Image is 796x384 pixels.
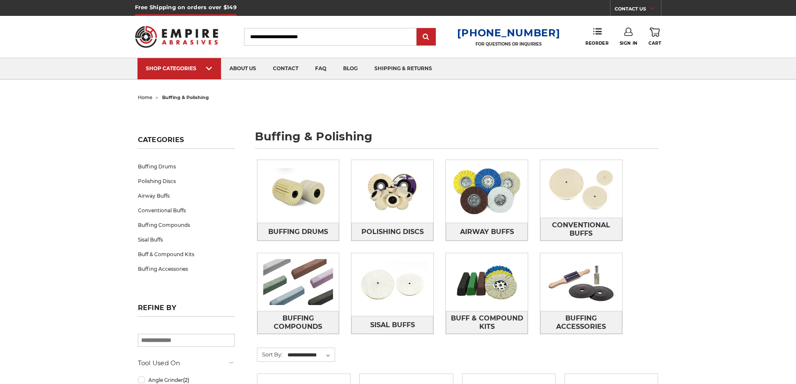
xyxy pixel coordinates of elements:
[138,94,153,100] a: home
[418,29,435,46] input: Submit
[370,318,415,332] span: Sisal Buffs
[446,253,528,311] img: Buff & Compound Kits
[138,188,235,203] a: Airway Buffs
[540,218,622,241] a: Conventional Buffs
[257,348,282,361] label: Sort By:
[615,4,661,16] a: CONTACT US
[146,65,213,71] div: SHOP CATEGORIES
[366,58,440,79] a: shipping & returns
[138,174,235,188] a: Polishing Discs
[460,225,514,239] span: Airway Buffs
[351,256,433,313] img: Sisal Buffs
[351,316,433,334] a: Sisal Buffs
[138,232,235,247] a: Sisal Buffs
[648,41,661,46] span: Cart
[457,41,560,47] p: FOR QUESTIONS OR INQUIRIES
[138,247,235,262] a: Buff & Compound Kits
[351,223,433,241] a: Polishing Discs
[335,58,366,79] a: blog
[138,262,235,276] a: Buffing Accessories
[540,311,622,334] a: Buffing Accessories
[138,218,235,232] a: Buffing Compounds
[585,41,608,46] span: Reorder
[446,223,528,241] a: Airway Buffs
[138,136,235,149] h5: Categories
[162,94,209,100] span: buffing & polishing
[361,225,424,239] span: Polishing Discs
[268,225,328,239] span: Buffing Drums
[135,20,219,53] img: Empire Abrasives
[540,160,622,218] img: Conventional Buffs
[257,223,339,241] a: Buffing Drums
[307,58,335,79] a: faq
[183,377,189,383] span: (2)
[286,349,335,361] select: Sort By:
[138,358,235,368] h5: Tool Used On
[255,131,659,149] h1: buffing & polishing
[257,253,339,311] img: Buffing Compounds
[457,27,560,39] a: [PHONE_NUMBER]
[351,163,433,220] img: Polishing Discs
[138,203,235,218] a: Conventional Buffs
[648,28,661,46] a: Cart
[540,253,622,311] img: Buffing Accessories
[257,163,339,220] img: Buffing Drums
[138,304,235,317] h5: Refine by
[264,58,307,79] a: contact
[257,311,339,334] a: Buffing Compounds
[138,159,235,174] a: Buffing Drums
[585,28,608,46] a: Reorder
[221,58,264,79] a: about us
[446,163,528,220] img: Airway Buffs
[620,41,638,46] span: Sign In
[446,311,528,334] a: Buff & Compound Kits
